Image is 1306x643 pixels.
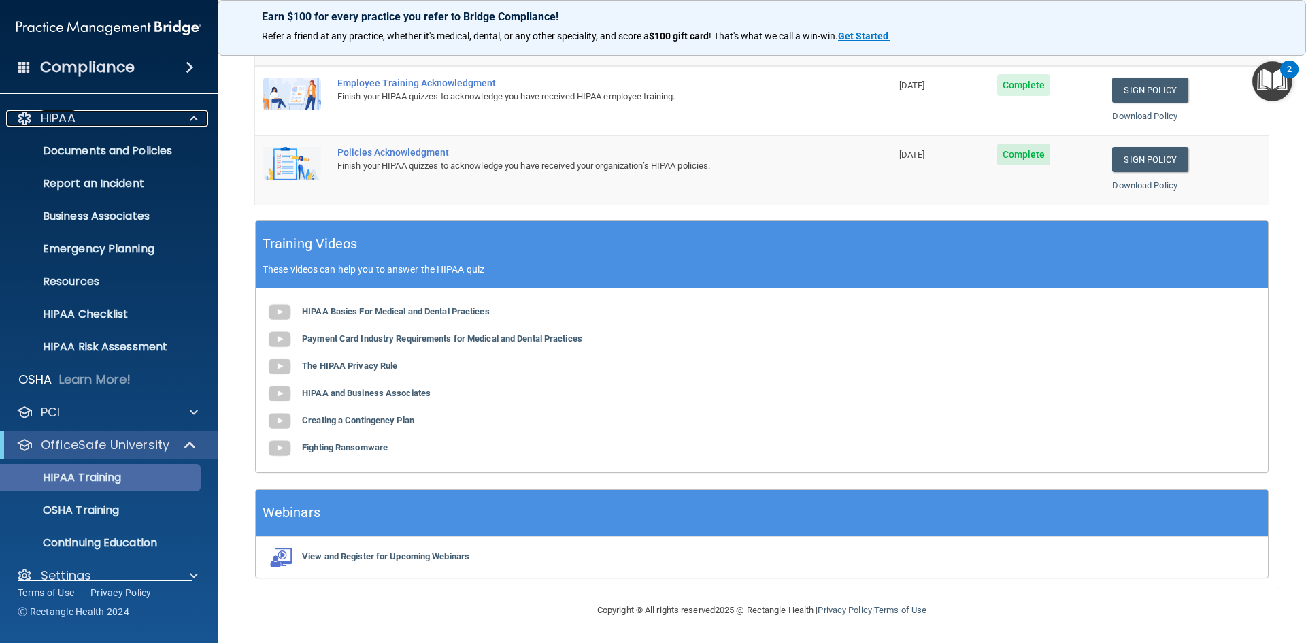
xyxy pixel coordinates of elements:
img: gray_youtube_icon.38fcd6cc.png [266,435,293,462]
strong: $100 gift card [649,31,709,42]
a: Privacy Policy [90,586,152,599]
p: Continuing Education [9,536,195,550]
a: Get Started [838,31,890,42]
p: Learn More! [59,372,131,388]
span: Ⓒ Rectangle Health 2024 [18,605,129,619]
span: [DATE] [899,80,925,90]
a: PCI [16,404,198,421]
p: HIPAA [41,110,76,127]
p: Settings [41,567,91,584]
p: Report an Incident [9,177,195,191]
strong: Get Started [838,31,888,42]
a: Download Policy [1112,111,1177,121]
a: HIPAA [16,110,198,127]
img: gray_youtube_icon.38fcd6cc.png [266,408,293,435]
h5: Training Videos [263,232,358,256]
button: Open Resource Center, 2 new notifications [1252,61,1292,101]
p: OfficeSafe University [41,437,169,453]
p: Earn $100 for every practice you refer to Bridge Compliance! [262,10,1262,23]
div: Employee Training Acknowledgment [337,78,823,88]
div: Finish your HIPAA quizzes to acknowledge you have received your organization’s HIPAA policies. [337,158,823,174]
p: OSHA Training [9,504,119,517]
p: Emergency Planning [9,242,195,256]
a: Privacy Policy [818,605,871,615]
a: Sign Policy [1112,78,1188,103]
p: HIPAA Training [9,471,121,484]
b: Fighting Ransomware [302,442,388,452]
p: These videos can help you to answer the HIPAA quiz [263,264,1261,275]
p: HIPAA Checklist [9,308,195,321]
span: Complete [997,74,1051,96]
a: Download Policy [1112,180,1177,191]
span: [DATE] [899,150,925,160]
a: Settings [16,567,198,584]
a: Sign Policy [1112,147,1188,172]
b: HIPAA Basics For Medical and Dental Practices [302,306,490,316]
p: HIPAA Risk Assessment [9,340,195,354]
span: Refer a friend at any practice, whether it's medical, dental, or any other speciality, and score a [262,31,649,42]
div: 2 [1287,69,1292,87]
p: Business Associates [9,210,195,223]
a: OfficeSafe University [16,437,197,453]
img: gray_youtube_icon.38fcd6cc.png [266,299,293,326]
span: Complete [997,144,1051,165]
img: PMB logo [16,14,201,42]
img: gray_youtube_icon.38fcd6cc.png [266,326,293,353]
a: Terms of Use [874,605,926,615]
b: View and Register for Upcoming Webinars [302,551,469,561]
b: Creating a Contingency Plan [302,415,414,425]
div: Policies Acknowledgment [337,147,823,158]
p: PCI [41,404,60,421]
div: Finish your HIPAA quizzes to acknowledge you have received HIPAA employee training. [337,88,823,105]
h5: Webinars [263,501,320,525]
img: webinarIcon.c7ebbf15.png [266,547,293,567]
b: The HIPAA Privacy Rule [302,361,397,371]
img: gray_youtube_icon.38fcd6cc.png [266,353,293,380]
p: Resources [9,275,195,288]
span: ! That's what we call a win-win. [709,31,838,42]
img: gray_youtube_icon.38fcd6cc.png [266,380,293,408]
h4: Compliance [40,58,135,77]
a: Terms of Use [18,586,74,599]
p: OSHA [18,372,52,388]
b: Payment Card Industry Requirements for Medical and Dental Practices [302,333,582,344]
div: Copyright © All rights reserved 2025 @ Rectangle Health | | [514,589,1010,632]
p: Documents and Policies [9,144,195,158]
b: HIPAA and Business Associates [302,388,431,398]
